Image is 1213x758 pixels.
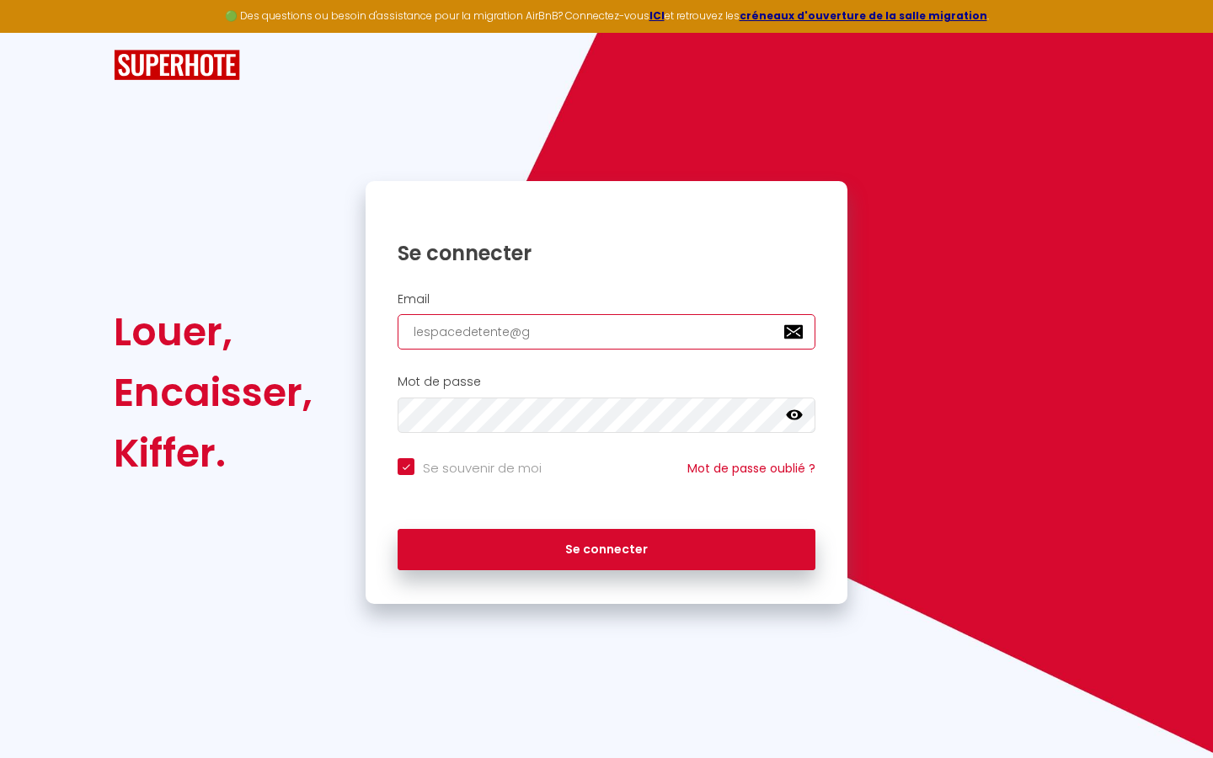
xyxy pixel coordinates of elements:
[13,7,64,57] button: Ouvrir le widget de chat LiveChat
[398,240,815,266] h1: Se connecter
[398,314,815,350] input: Ton Email
[649,8,665,23] a: ICI
[740,8,987,23] a: créneaux d'ouverture de la salle migration
[687,460,815,477] a: Mot de passe oublié ?
[398,529,815,571] button: Se connecter
[114,362,313,423] div: Encaisser,
[114,50,240,81] img: SuperHote logo
[398,375,815,389] h2: Mot de passe
[114,423,313,483] div: Kiffer.
[398,292,815,307] h2: Email
[114,302,313,362] div: Louer,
